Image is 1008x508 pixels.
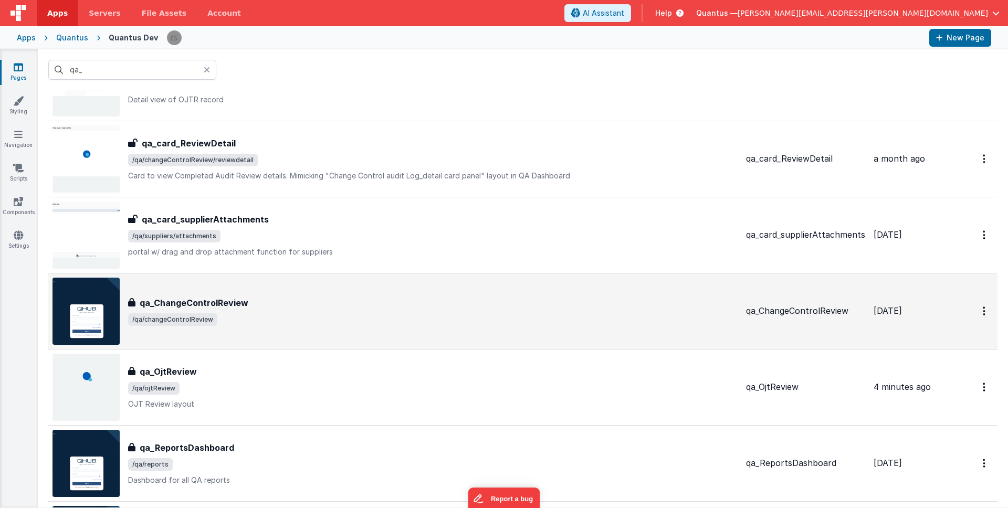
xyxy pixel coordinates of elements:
[140,297,248,309] h3: qa_ChangeControlReview
[976,452,993,474] button: Options
[746,153,865,165] div: qa_card_ReviewDetail
[976,148,993,170] button: Options
[746,381,865,393] div: qa_OjtReview
[655,8,672,18] span: Help
[746,305,865,317] div: qa_ChangeControlReview
[128,475,738,485] p: Dashboard for all QA reports
[128,94,738,105] p: Detail view of OJTR record
[583,8,624,18] span: AI Assistant
[128,458,173,471] span: /qa/reports
[976,224,993,246] button: Options
[47,8,68,18] span: Apps
[128,382,180,395] span: /qa/ojtReview
[976,300,993,322] button: Options
[128,230,220,242] span: /qa/suppliers/attachments
[140,441,234,454] h3: qa_ReportsDashboard
[167,30,182,45] img: 2445f8d87038429357ee99e9bdfcd63a
[696,8,738,18] span: Quantus —
[109,33,158,43] div: Quantus Dev
[142,8,187,18] span: File Assets
[142,213,269,226] h3: qa_card_supplierAttachments
[746,229,865,241] div: qa_card_supplierAttachments
[874,229,902,240] span: [DATE]
[738,8,988,18] span: [PERSON_NAME][EMAIL_ADDRESS][PERSON_NAME][DOMAIN_NAME]
[56,33,88,43] div: Quantus
[874,382,931,392] span: 4 minutes ago
[976,376,993,398] button: Options
[874,458,902,468] span: [DATE]
[89,8,120,18] span: Servers
[929,29,991,47] button: New Page
[142,137,236,150] h3: qa_card_ReviewDetail
[874,305,902,316] span: [DATE]
[874,153,925,164] span: a month ago
[696,8,1000,18] button: Quantus — [PERSON_NAME][EMAIL_ADDRESS][PERSON_NAME][DOMAIN_NAME]
[128,399,738,409] p: OJT Review layout
[140,365,197,378] h3: qa_OjtReview
[128,247,738,257] p: portal w/ drag and drop attachment function for suppliers
[48,60,216,80] input: Search pages, id's ...
[746,457,865,469] div: qa_ReportsDashboard
[17,33,36,43] div: Apps
[128,313,217,326] span: /qa/changeControlReview
[128,154,258,166] span: /qa/changeControlReview/reviewdetail
[128,171,738,181] p: Card to view Completed Audit Review details. Mimicking "Change Control audit Log_detail card pane...
[564,4,631,22] button: AI Assistant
